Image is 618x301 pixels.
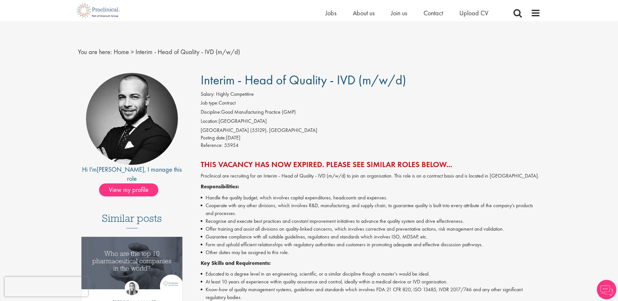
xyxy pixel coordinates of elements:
[201,142,223,149] label: Reference:
[114,48,129,56] a: breadcrumb link
[459,9,488,17] a: Upload CV
[201,108,221,116] label: Discipline:
[78,48,112,56] span: You are here:
[424,9,443,17] a: Contact
[99,183,158,196] span: View my profile
[201,278,540,286] li: At least 10 years of experience within quality assurance and control, ideally within a medical de...
[5,277,88,296] iframe: reCAPTCHA
[136,48,240,56] span: Interim - Head of Quality - IVD (m/w/d)
[201,134,226,141] span: Posting date:
[201,249,540,256] li: Other duties may be assigned to this role.
[597,280,616,299] img: Chatbot
[78,165,186,183] div: Hi I'm , I manage this role
[201,241,540,249] li: Form and uphold efficient relationships with regulatory authorities and customers in promoting ad...
[201,183,239,190] strong: Responsibilities:
[201,99,540,108] li: Contract
[201,233,540,241] li: Guarantee compliance with all suitable guidelines, regulations and standards which involves ISO, ...
[201,202,540,217] li: Cooperate with any other divisions, which involves R&D, manufacturing, and supply chain, to guara...
[201,225,540,233] li: Offer training and assist all divisions on quality-linked concerns, which involves corrective and...
[201,72,406,88] span: Interim - Head of Quality - IVD (m/w/d)
[201,217,540,225] li: Recognise and execute best practices and constant improvement initiatives to advance the quality ...
[391,9,407,17] a: Join us
[325,9,337,17] a: Jobs
[99,185,165,193] a: View my profile
[131,48,134,56] span: >
[201,108,540,118] li: Good Manufacturing Practice (GMP)
[201,270,540,278] li: Educated to a degree level in an engineering, scientific, or a similar discipline though a master...
[81,237,183,294] a: Link to a post
[201,160,540,169] h2: This vacancy has now expired. Please see similar roles below...
[86,73,178,165] img: imeage of recruiter Ciro Civale
[201,118,219,125] label: Location:
[102,213,162,228] h3: Similar posts
[201,260,271,266] strong: Key Skills and Requirements:
[201,134,540,142] div: [DATE]
[224,142,238,149] span: 55954
[201,118,540,127] li: [GEOGRAPHIC_DATA]
[201,194,540,202] li: Handle the quality budget, which involves capital expenditures, headcounts and expenses.
[201,99,219,107] label: Job type:
[125,281,139,295] img: Hannah Burke
[201,127,540,134] div: [GEOGRAPHIC_DATA] (55129), [GEOGRAPHIC_DATA]
[353,9,375,17] a: About us
[201,172,540,180] p: Proclinical are recruiting for an Interim - Head of Quality - IVD (m/w/d) to join an organisation...
[81,237,183,289] img: Top 10 pharmaceutical companies in the world 2025
[97,165,144,174] a: [PERSON_NAME]
[216,91,254,97] span: Highly Competitive
[201,91,215,98] label: Salary:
